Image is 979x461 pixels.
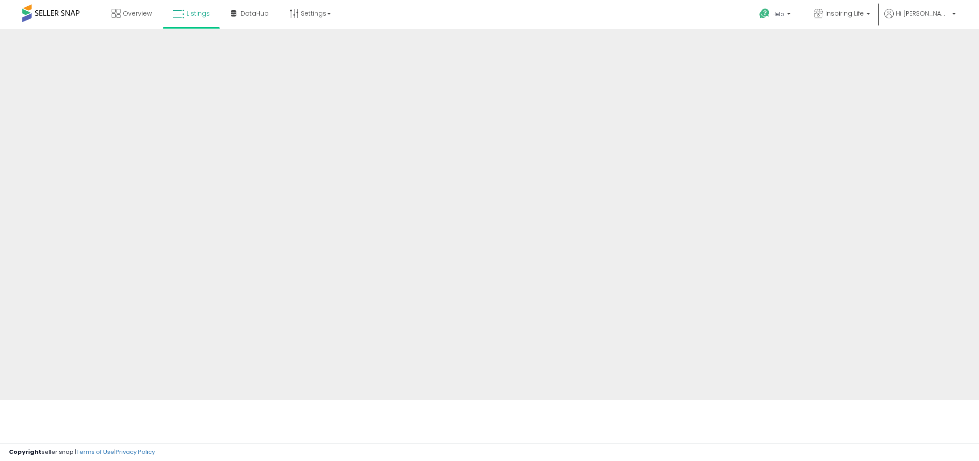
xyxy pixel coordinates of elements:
[884,9,956,29] a: Hi [PERSON_NAME]
[759,8,770,19] i: Get Help
[241,9,269,18] span: DataHub
[825,9,864,18] span: Inspiring Life
[772,10,784,18] span: Help
[123,9,152,18] span: Overview
[896,9,950,18] span: Hi [PERSON_NAME]
[752,1,800,29] a: Help
[187,9,210,18] span: Listings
